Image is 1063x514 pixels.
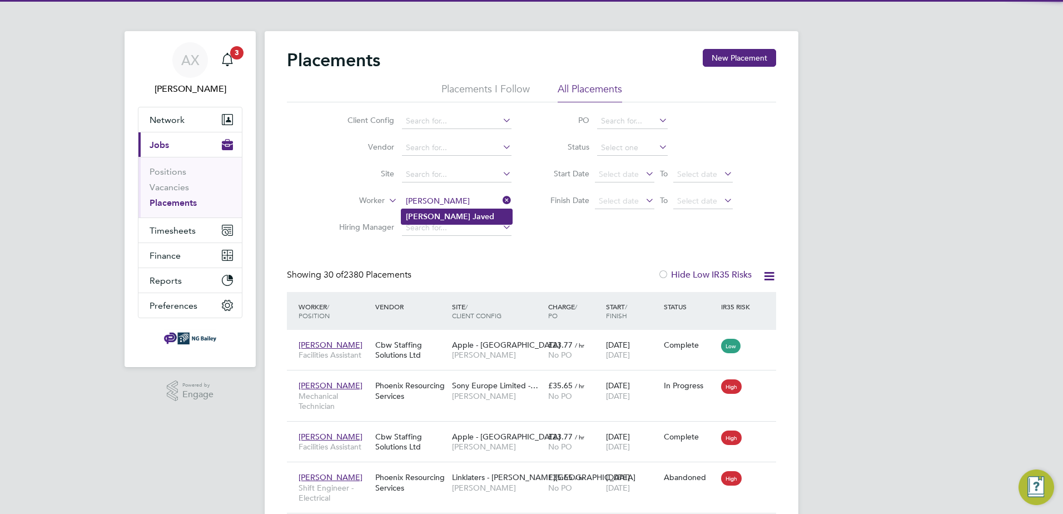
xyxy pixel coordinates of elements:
[138,157,242,218] div: Jobs
[575,382,584,390] span: / hr
[296,296,372,325] div: Worker
[658,269,752,280] label: Hide Low IR35 Risks
[603,334,661,365] div: [DATE]
[452,472,635,482] span: Linklaters - [PERSON_NAME][GEOGRAPHIC_DATA]
[548,340,573,350] span: £23.77
[606,350,630,360] span: [DATE]
[402,194,511,209] input: Search for...
[372,426,449,457] div: Cbw Staffing Solutions Ltd
[558,82,622,102] li: All Placements
[657,166,671,181] span: To
[296,334,776,343] a: [PERSON_NAME]Facilities AssistantCbw Staffing Solutions LtdApple - [GEOGRAPHIC_DATA][PERSON_NAME]...
[150,300,197,311] span: Preferences
[575,341,584,349] span: / hr
[150,250,181,261] span: Finance
[138,132,242,157] button: Jobs
[138,218,242,243] button: Timesheets
[452,380,538,391] span: Sony Europe Limited -…
[452,391,543,401] span: [PERSON_NAME]
[721,379,742,394] span: High
[575,473,584,482] span: / hr
[324,269,344,280] span: 30 of
[661,296,719,317] div: Status
[599,196,639,206] span: Select date
[299,432,362,442] span: [PERSON_NAME]
[138,82,242,96] span: Angela Xiberras
[138,293,242,318] button: Preferences
[296,466,776,476] a: [PERSON_NAME]Shift Engineer - ElectricalPhoenix Resourcing ServicesLinklaters - [PERSON_NAME][GEO...
[606,442,630,452] span: [DATE]
[606,391,630,401] span: [DATE]
[299,350,370,360] span: Facilities Assistant
[138,268,242,293] button: Reports
[1019,469,1054,505] button: Engage Resource Center
[299,391,370,411] span: Mechanical Technician
[372,296,449,317] div: Vendor
[164,329,216,347] img: ngbailey-logo-retina.png
[452,350,543,360] span: [PERSON_NAME]
[545,296,603,325] div: Charge
[372,467,449,498] div: Phoenix Resourcing Services
[452,442,543,452] span: [PERSON_NAME]
[150,275,182,286] span: Reports
[664,432,716,442] div: Complete
[299,340,362,350] span: [PERSON_NAME]
[167,380,214,402] a: Powered byEngage
[548,302,577,320] span: / PO
[718,296,757,317] div: IR35 Risk
[664,380,716,391] div: In Progress
[150,115,185,125] span: Network
[452,483,543,493] span: [PERSON_NAME]
[406,212,470,221] b: [PERSON_NAME]
[449,296,545,325] div: Site
[150,140,169,150] span: Jobs
[603,296,661,325] div: Start
[372,334,449,365] div: Cbw Staffing Solutions Ltd
[330,169,394,179] label: Site
[181,53,200,67] span: AX
[299,442,370,452] span: Facilities Assistant
[575,433,584,441] span: / hr
[452,432,560,442] span: Apple - [GEOGRAPHIC_DATA]
[597,140,668,156] input: Select one
[548,432,573,442] span: £23.77
[452,340,560,350] span: Apple - [GEOGRAPHIC_DATA]
[324,269,411,280] span: 2380 Placements
[548,472,573,482] span: £35.65
[703,49,776,67] button: New Placement
[441,82,530,102] li: Placements I Follow
[664,340,716,350] div: Complete
[599,169,639,179] span: Select date
[721,471,742,486] span: High
[299,380,362,391] span: [PERSON_NAME]
[125,31,256,367] nav: Main navigation
[138,42,242,96] a: AX[PERSON_NAME]
[539,142,589,152] label: Status
[606,302,627,320] span: / Finish
[296,426,776,435] a: [PERSON_NAME]Facilities AssistantCbw Staffing Solutions LtdApple - [GEOGRAPHIC_DATA][PERSON_NAME]...
[182,390,213,399] span: Engage
[138,243,242,268] button: Finance
[330,115,394,125] label: Client Config
[677,196,717,206] span: Select date
[548,442,572,452] span: No PO
[539,115,589,125] label: PO
[299,483,370,503] span: Shift Engineer - Electrical
[138,329,242,347] a: Go to home page
[321,195,385,206] label: Worker
[150,197,197,208] a: Placements
[721,431,742,445] span: High
[230,46,244,60] span: 3
[287,269,414,281] div: Showing
[721,339,741,353] span: Low
[402,220,511,236] input: Search for...
[677,169,717,179] span: Select date
[539,169,589,179] label: Start Date
[330,142,394,152] label: Vendor
[216,42,239,78] a: 3
[597,113,668,129] input: Search for...
[182,380,213,390] span: Powered by
[664,472,716,482] div: Abandoned
[330,222,394,232] label: Hiring Manager
[150,166,186,177] a: Positions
